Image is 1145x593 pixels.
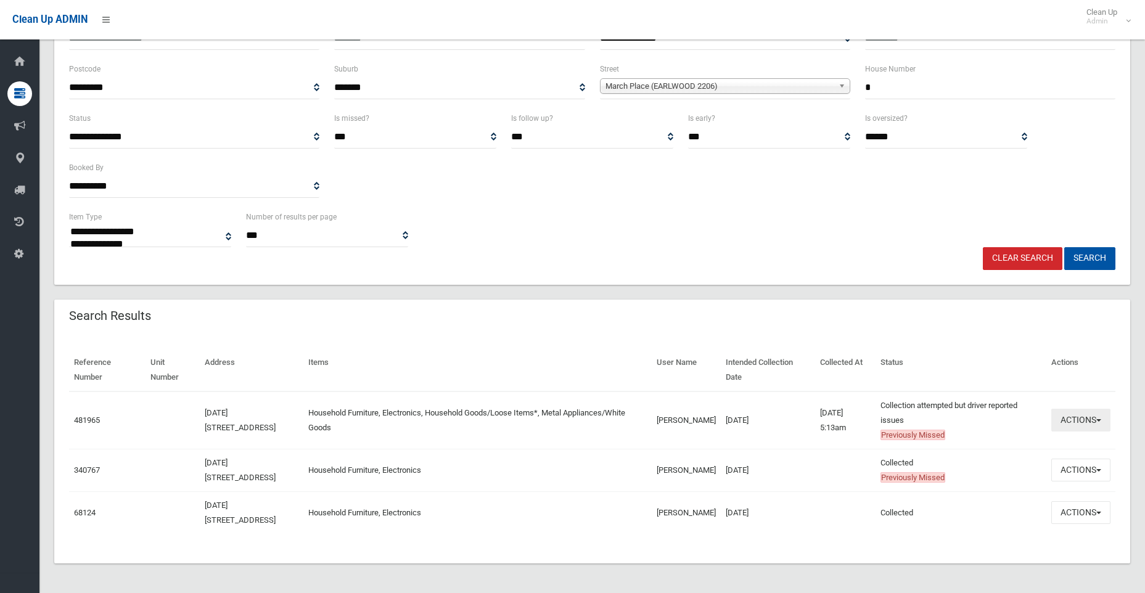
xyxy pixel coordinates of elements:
[721,349,815,391] th: Intended Collection Date
[334,62,358,76] label: Suburb
[1051,501,1110,524] button: Actions
[74,465,100,475] a: 340767
[303,391,652,449] td: Household Furniture, Electronics, Household Goods/Loose Items*, Metal Appliances/White Goods
[815,391,876,449] td: [DATE] 5:13am
[688,112,715,125] label: Is early?
[983,247,1062,270] a: Clear Search
[600,62,619,76] label: Street
[74,415,100,425] a: 481965
[652,491,721,534] td: [PERSON_NAME]
[876,349,1046,391] th: Status
[69,112,91,125] label: Status
[876,491,1046,534] td: Collected
[721,491,815,534] td: [DATE]
[74,508,96,517] a: 68124
[876,449,1046,491] td: Collected
[69,210,102,224] label: Item Type
[652,349,721,391] th: User Name
[721,391,815,449] td: [DATE]
[205,458,276,482] a: [DATE][STREET_ADDRESS]
[334,112,369,125] label: Is missed?
[1046,349,1115,391] th: Actions
[12,14,88,25] span: Clean Up ADMIN
[69,62,101,76] label: Postcode
[865,62,916,76] label: House Number
[205,408,276,432] a: [DATE][STREET_ADDRESS]
[1064,247,1115,270] button: Search
[721,449,815,491] td: [DATE]
[205,501,276,525] a: [DATE][STREET_ADDRESS]
[303,449,652,491] td: Household Furniture, Electronics
[865,112,908,125] label: Is oversized?
[1086,17,1117,26] small: Admin
[876,391,1046,449] td: Collection attempted but driver reported issues
[880,430,945,440] span: Previously Missed
[652,449,721,491] td: [PERSON_NAME]
[1051,459,1110,481] button: Actions
[605,79,834,94] span: March Place (EARLWOOD 2206)
[511,112,553,125] label: Is follow up?
[1080,7,1130,26] span: Clean Up
[303,349,652,391] th: Items
[303,491,652,534] td: Household Furniture, Electronics
[200,349,303,391] th: Address
[146,349,200,391] th: Unit Number
[815,349,876,391] th: Collected At
[1051,409,1110,431] button: Actions
[54,304,166,328] header: Search Results
[69,161,104,174] label: Booked By
[652,391,721,449] td: [PERSON_NAME]
[69,349,146,391] th: Reference Number
[246,210,337,224] label: Number of results per page
[880,472,945,483] span: Previously Missed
